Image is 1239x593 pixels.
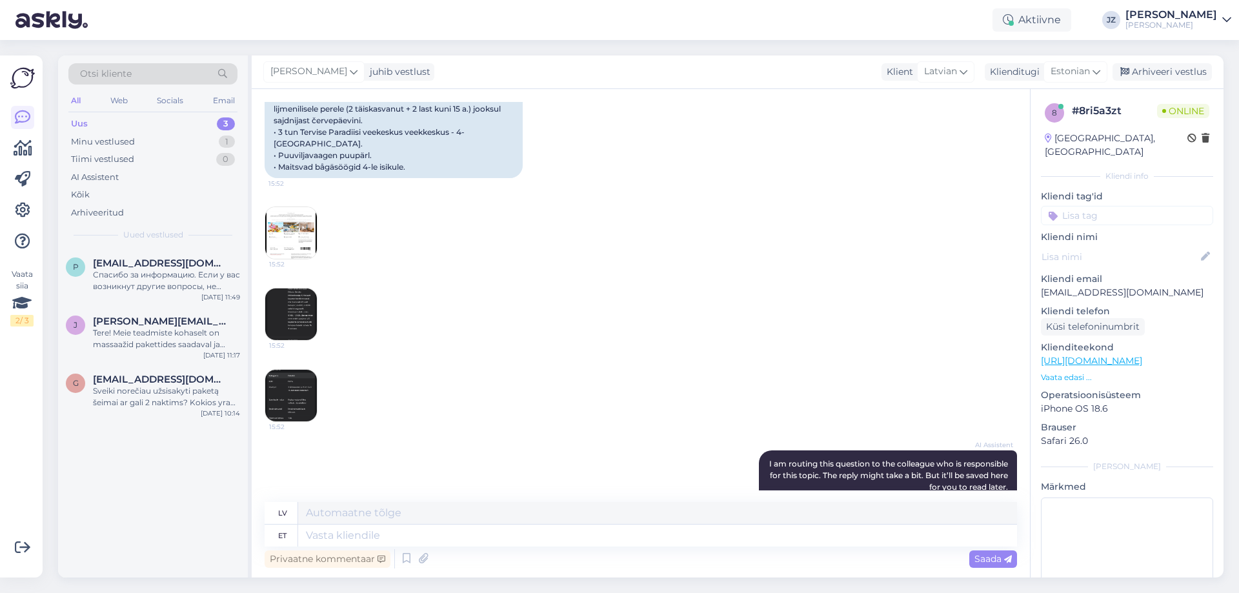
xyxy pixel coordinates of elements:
[1041,355,1142,367] a: [URL][DOMAIN_NAME]
[1125,20,1217,30] div: [PERSON_NAME]
[265,370,317,421] img: Attachment
[265,288,317,340] img: Attachment
[216,153,235,166] div: 0
[93,374,227,385] span: gabijablvt@gmail.com
[1041,286,1213,299] p: [EMAIL_ADDRESS][DOMAIN_NAME]
[1041,170,1213,182] div: Kliendi info
[71,153,134,166] div: Tiimi vestlused
[1041,230,1213,244] p: Kliendi nimi
[68,92,83,109] div: All
[71,117,88,130] div: Uus
[269,422,317,432] span: 15:52
[74,320,77,330] span: j
[965,440,1013,450] span: AI Assistent
[1041,402,1213,416] p: iPhone OS 18.6
[80,67,132,81] span: Otsi kliente
[1041,272,1213,286] p: Kliendi email
[93,257,227,269] span: pompuska@inbox.lv
[1041,480,1213,494] p: Märkmed
[1113,63,1212,81] div: Arhiveeri vestlus
[1041,434,1213,448] p: Safari 26.0
[73,262,79,272] span: p
[1041,461,1213,472] div: [PERSON_NAME]
[278,502,287,524] div: lv
[203,350,240,360] div: [DATE] 11:17
[93,327,240,350] div: Tere! Meie teadmiste kohaselt on massaažid pakettides saadaval ja vajavad eelnevat broneerimist. ...
[10,66,35,90] img: Askly Logo
[1041,318,1145,336] div: Küsi telefoninumbrit
[1125,10,1217,20] div: [PERSON_NAME]
[1125,10,1231,30] a: [PERSON_NAME][PERSON_NAME]
[1072,103,1157,119] div: # 8ri5a3zt
[201,408,240,418] div: [DATE] 10:14
[1052,108,1057,117] span: 8
[270,65,347,79] span: [PERSON_NAME]
[265,207,317,259] img: Attachment
[365,65,430,79] div: juhib vestlust
[73,378,79,388] span: g
[1041,388,1213,402] p: Operatsioonisüsteem
[154,92,186,109] div: Socials
[974,553,1012,565] span: Saada
[1041,341,1213,354] p: Klienditeekond
[924,65,957,79] span: Latvian
[71,206,124,219] div: Arhiveeritud
[1045,132,1187,159] div: [GEOGRAPHIC_DATA], [GEOGRAPHIC_DATA]
[1041,421,1213,434] p: Brauser
[217,117,235,130] div: 3
[992,8,1071,32] div: Aktiivne
[1102,11,1120,29] div: JZ
[93,385,240,408] div: Sveiki norečiau užsisakyti paketą šeimai ar gali 2 naktims? Kokios yra datos spalio men?
[10,315,34,327] div: 2 / 3
[201,292,240,302] div: [DATE] 11:49
[265,550,390,568] div: Privaatne kommentaar
[108,92,130,109] div: Web
[1041,305,1213,318] p: Kliendi telefon
[210,92,237,109] div: Email
[71,136,135,148] div: Minu vestlused
[1041,190,1213,203] p: Kliendi tag'id
[123,229,183,241] span: Uued vestlused
[1157,104,1209,118] span: Online
[1041,206,1213,225] input: Lisa tag
[269,259,317,269] span: 15:52
[71,171,119,184] div: AI Assistent
[71,188,90,201] div: Kõik
[881,65,913,79] div: Klient
[93,316,227,327] span: jevgeni.zerel@mail.ee
[1051,65,1090,79] span: Estonian
[93,269,240,292] div: Спасибо за информацию. Если у вас возникнут другие вопросы, не стесняйтесь обращаться.
[985,65,1040,79] div: Klienditugi
[268,179,317,188] span: 15:52
[278,525,287,547] div: et
[269,341,317,350] span: 15:52
[1041,372,1213,383] p: Vaata edasi ...
[1042,250,1198,264] input: Lisa nimi
[219,136,235,148] div: 1
[769,459,1010,492] span: I am routing this question to the colleague who is responsible for this topic. The reply might ta...
[10,268,34,327] div: Vaata siia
